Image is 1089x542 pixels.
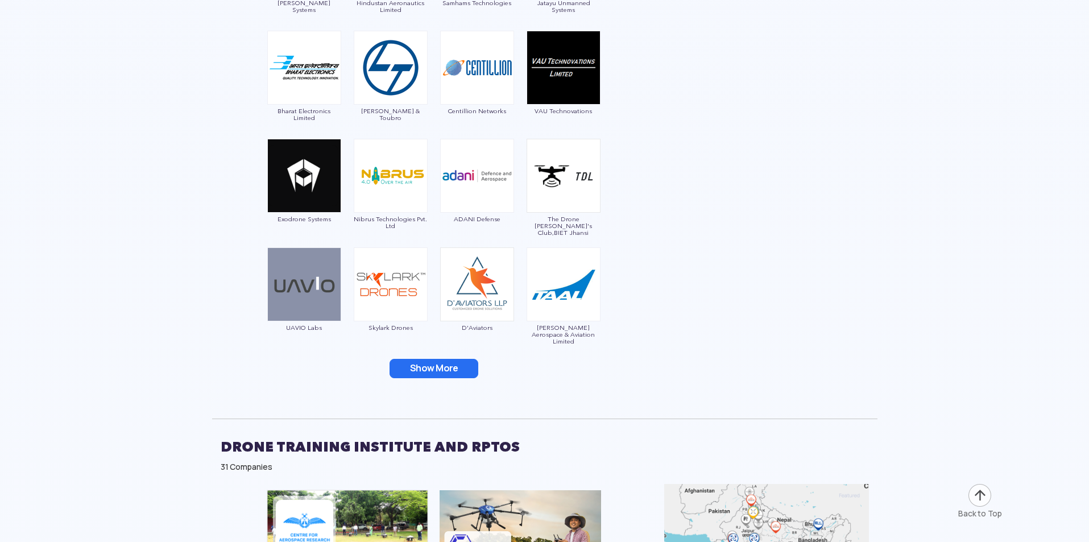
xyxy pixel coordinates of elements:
img: img_uavio.png [267,247,341,321]
img: ic_adanidefence.png [440,139,514,213]
span: ADANI Defense [440,216,515,222]
img: ic_larsen.png [354,31,428,105]
span: Centillion Networks [440,107,515,114]
a: [PERSON_NAME] Aerospace & Aviation Limited [526,279,601,345]
img: ic_arrow-up.png [967,483,992,508]
button: Show More [390,359,478,378]
img: ic_centillion.png [440,31,514,105]
span: The Drone [PERSON_NAME]'s Club,BIET Jhansi [526,216,601,236]
span: D'Aviators [440,324,515,331]
a: [PERSON_NAME] & Toubro [353,62,428,121]
a: VAU Technovations [526,62,601,114]
div: 31 Companies [221,461,869,473]
img: img_vau.png [527,31,601,105]
span: [PERSON_NAME] & Toubro [353,107,428,121]
span: Exodrone Systems [267,216,342,222]
img: ic_daviators.png [440,247,514,321]
a: ADANI Defense [440,170,515,222]
img: ic_nibrus.png [354,139,428,213]
a: Nibrus Technologies Pvt. Ltd [353,170,428,229]
div: Back to Top [958,508,1002,519]
span: Bharat Electronics Limited [267,107,342,121]
img: ic_skylark.png [354,247,428,321]
img: img_exodrone.png [267,139,341,213]
h2: DRONE TRAINING INSTITUTE AND RPTOS [221,433,869,461]
a: Exodrone Systems [267,170,342,222]
img: ic_bharatelectronics.png [267,31,341,105]
a: UAVIO Labs [267,279,342,331]
span: UAVIO Labs [267,324,342,331]
a: Centillion Networks [440,62,515,114]
a: D'Aviators [440,279,515,331]
img: ic_tanejaaerospace.png [527,247,601,321]
img: ic_thedronelearners.png [527,139,601,213]
a: Bharat Electronics Limited [267,62,342,121]
span: VAU Technovations [526,107,601,114]
a: The Drone [PERSON_NAME]'s Club,BIET Jhansi [526,170,601,236]
span: Nibrus Technologies Pvt. Ltd [353,216,428,229]
span: [PERSON_NAME] Aerospace & Aviation Limited [526,324,601,345]
a: Skylark Drones [353,279,428,331]
span: Skylark Drones [353,324,428,331]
